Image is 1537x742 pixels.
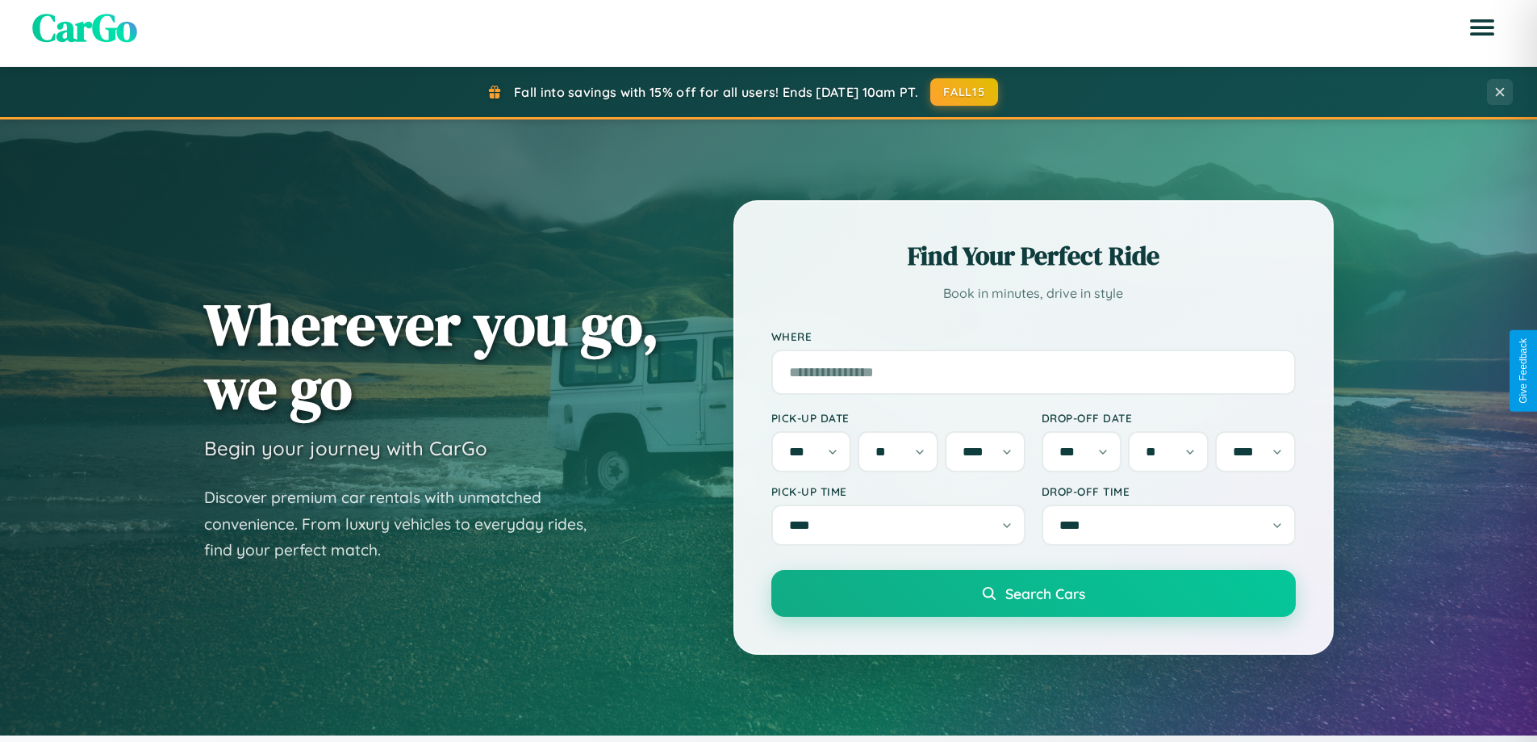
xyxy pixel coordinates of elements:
button: FALL15 [930,78,998,106]
label: Drop-off Time [1042,484,1296,498]
h2: Find Your Perfect Ride [771,238,1296,274]
h1: Wherever you go, we go [204,292,659,420]
h3: Begin your journey with CarGo [204,436,487,460]
label: Drop-off Date [1042,411,1296,425]
label: Pick-up Time [771,484,1025,498]
label: Pick-up Date [771,411,1025,425]
button: Search Cars [771,570,1296,617]
span: Fall into savings with 15% off for all users! Ends [DATE] 10am PT. [514,84,918,100]
p: Discover premium car rentals with unmatched convenience. From luxury vehicles to everyday rides, ... [204,484,608,564]
button: Open menu [1460,5,1505,50]
span: Search Cars [1005,585,1085,602]
span: CarGo [32,1,137,54]
p: Book in minutes, drive in style [771,282,1296,305]
label: Where [771,329,1296,343]
div: Give Feedback [1518,338,1529,404]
